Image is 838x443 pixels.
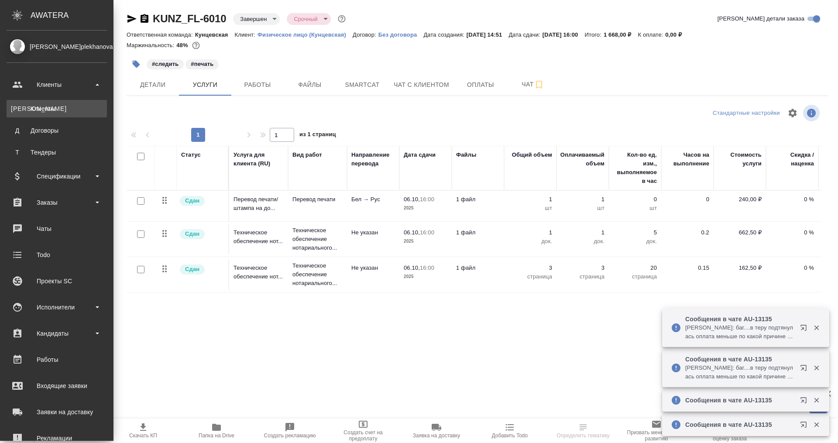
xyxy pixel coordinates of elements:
[326,419,400,443] button: Создать счет на предоплату
[180,419,253,443] button: Папка на Drive
[613,264,657,272] p: 20
[561,237,604,246] p: док.
[127,14,137,24] button: Скопировать ссылку для ЯМессенджера
[132,79,174,90] span: Детали
[289,79,331,90] span: Файлы
[665,31,688,38] p: 0,00 ₽
[404,196,420,203] p: 06.10,
[234,264,284,281] p: Техническое обеспечение нот...
[404,204,447,213] p: 2025
[807,421,825,429] button: Закрыть
[420,264,434,271] p: 16:00
[233,13,280,25] div: Завершен
[176,42,190,48] p: 48%
[106,419,180,443] button: Скачать КП
[770,151,814,168] div: Скидка / наценка
[7,144,107,161] a: ТТендеры
[336,13,347,24] button: Доп статусы указывают на важность/срочность заказа
[11,126,103,135] div: Договоры
[413,433,460,439] span: Заявка на доставку
[467,31,509,38] p: [DATE] 14:51
[7,222,107,235] div: Чаты
[613,237,657,246] p: док.
[473,419,546,443] button: Добавить Todo
[718,151,762,168] div: Стоимость услуги
[351,228,395,237] p: Не указан
[299,129,336,142] span: из 1 страниц
[253,419,326,443] button: Создать рекламацию
[292,151,322,159] div: Вид работ
[561,204,604,213] p: шт
[534,79,544,90] svg: Подписаться
[456,195,500,204] p: 1 файл
[803,105,821,121] span: Посмотреть информацию
[685,323,794,341] p: [PERSON_NAME]: баг....в теру подтянулась оплата меньше по какой причине не известно
[718,228,762,237] p: 662,50 ₽
[420,229,434,236] p: 16:00
[661,191,714,221] td: 0
[181,151,201,159] div: Статус
[807,396,825,404] button: Закрыть
[718,264,762,272] p: 162,50 ₽
[685,315,794,323] p: Сообщения в чате AU-13135
[404,264,420,271] p: 06.10,
[191,60,213,69] p: #печать
[508,228,552,237] p: 1
[613,195,657,204] p: 0
[2,218,111,240] a: Чаты
[404,151,436,159] div: Дата сдачи
[561,264,604,272] p: 3
[139,14,150,24] button: Скопировать ссылку
[7,170,107,183] div: Спецификации
[287,13,330,25] div: Завершен
[7,379,107,392] div: Входящие заявки
[332,429,395,442] span: Создать счет на предоплату
[234,151,284,168] div: Услуга для клиента (RU)
[2,375,111,397] a: Входящие заявки
[7,248,107,261] div: Todo
[7,42,107,52] div: [PERSON_NAME]plekhanova
[685,355,794,364] p: Сообщения в чате AU-13135
[508,204,552,213] p: шт
[394,79,449,90] span: Чат с клиентом
[378,31,424,38] a: Без договора
[237,79,278,90] span: Работы
[146,60,185,67] span: следить
[795,391,816,412] button: Открыть в новой вкладке
[291,15,320,23] button: Срочный
[353,31,378,38] p: Договор:
[7,327,107,340] div: Кандидаты
[807,364,825,372] button: Закрыть
[561,228,604,237] p: 1
[31,7,113,24] div: AWATERA
[234,228,284,246] p: Техническое обеспечение нот...
[508,31,542,38] p: Дата сдачи:
[292,261,343,288] p: Техническое обеспечение нотариального...
[638,31,666,38] p: К оплате:
[2,270,111,292] a: Проекты SC
[2,349,111,371] a: Работы
[512,151,552,159] div: Общий объем
[153,13,226,24] a: KUNZ_FL-6010
[613,228,657,237] p: 5
[127,31,195,38] p: Ответственная команда:
[782,103,803,124] span: Настроить таблицу
[718,14,804,23] span: [PERSON_NAME] детали заказа
[685,420,794,429] p: Сообщения в чате AU-13135
[770,195,814,204] p: 0 %
[543,31,585,38] p: [DATE] 16:00
[661,259,714,290] td: 0.15
[661,224,714,254] td: 0.2
[508,264,552,272] p: 3
[7,196,107,209] div: Заказы
[351,264,395,272] p: Не указан
[351,151,395,168] div: Направление перевода
[190,40,202,51] button: 719.00 RUB;
[234,195,284,213] p: Перевод печати/штампа на до...
[456,151,476,159] div: Файлы
[613,272,657,281] p: страница
[185,265,199,274] p: Сдан
[7,275,107,288] div: Проекты SC
[400,419,473,443] button: Заявка на доставку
